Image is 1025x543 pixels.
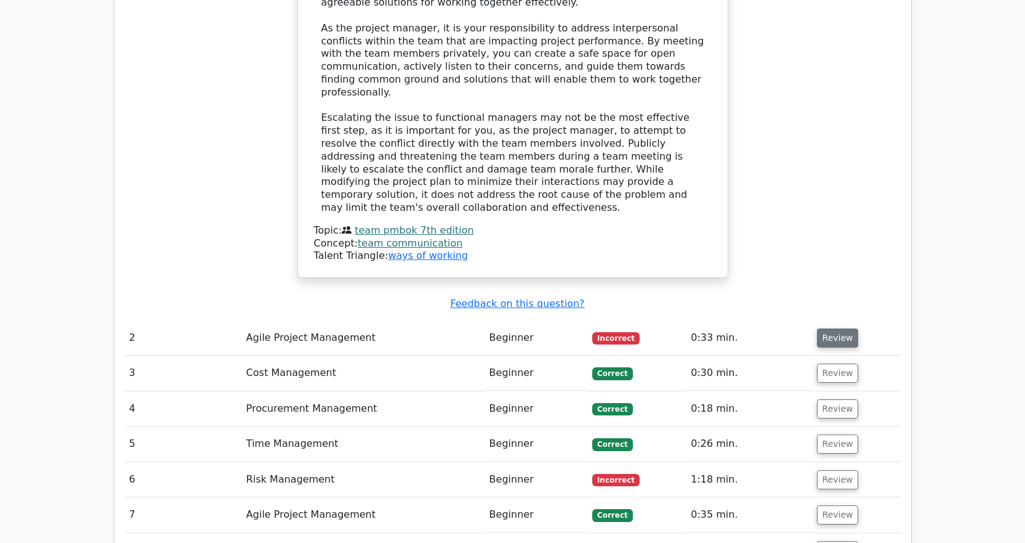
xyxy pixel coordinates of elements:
span: Incorrect [592,332,640,345]
button: Review [817,505,859,525]
button: Review [817,435,859,454]
td: 2 [124,320,241,356]
td: Beginner [484,497,587,533]
span: Correct [592,367,632,380]
td: Time Management [241,427,484,462]
td: 4 [124,391,241,427]
td: Beginner [484,320,587,356]
td: 0:26 min. [686,427,811,462]
button: Review [817,329,859,348]
td: Agile Project Management [241,320,484,356]
td: Beginner [484,391,587,427]
div: Talent Triangle: [314,224,712,263]
td: 0:33 min. [686,320,811,356]
a: ways of working [388,250,468,261]
td: 0:30 min. [686,356,811,391]
td: 1:18 min. [686,462,811,497]
td: 6 [124,462,241,497]
td: Beginner [484,462,587,497]
td: Agile Project Management [241,497,484,533]
td: 3 [124,356,241,391]
a: team pmbok 7th edition [355,224,473,236]
span: Correct [592,438,632,451]
td: Risk Management [241,462,484,497]
td: Beginner [484,356,587,391]
div: Concept: [314,237,712,250]
a: team communication [358,237,462,249]
td: Procurement Management [241,391,484,427]
span: Correct [592,403,632,415]
td: Cost Management [241,356,484,391]
a: Feedback on this question? [450,298,584,309]
button: Review [817,470,859,489]
span: Correct [592,509,632,521]
span: Incorrect [592,474,640,486]
td: Beginner [484,427,587,462]
div: Topic: [314,224,712,237]
button: Review [817,399,859,418]
td: 7 [124,497,241,533]
td: 5 [124,427,241,462]
td: 0:18 min. [686,391,811,427]
button: Review [817,364,859,383]
td: 0:35 min. [686,497,811,533]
